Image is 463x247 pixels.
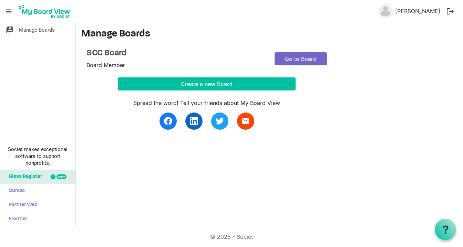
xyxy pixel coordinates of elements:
span: menu [2,5,15,18]
img: linkedin.svg [190,117,198,125]
a: [PERSON_NAME] [392,4,443,18]
span: Frontier [5,212,27,226]
img: twitter.svg [216,117,224,125]
span: Glass Register [5,170,42,184]
div: Spread the word! Tell your friends about My Board View [118,99,296,107]
span: Board Member [86,62,125,68]
a: email [237,112,254,130]
a: My Board View Logo [17,3,75,20]
img: facebook.svg [164,117,172,125]
a: © 2025 - Societ [210,233,253,240]
span: Manage Boards [19,23,55,37]
span: Partner Web [5,198,38,212]
a: SCC Board [86,49,264,58]
img: no-profile-picture.svg [379,4,392,18]
img: My Board View Logo [17,3,72,20]
a: Go to Board [275,52,327,65]
span: Societ makes exceptional software to support nonprofits. [3,146,72,167]
span: Sumac [5,184,25,198]
span: switch_account [5,23,13,37]
h3: Manage Boards [81,29,457,40]
div: new [56,174,66,179]
button: Create a new Board [118,77,296,90]
span: email [241,117,250,125]
button: logout [443,4,457,19]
